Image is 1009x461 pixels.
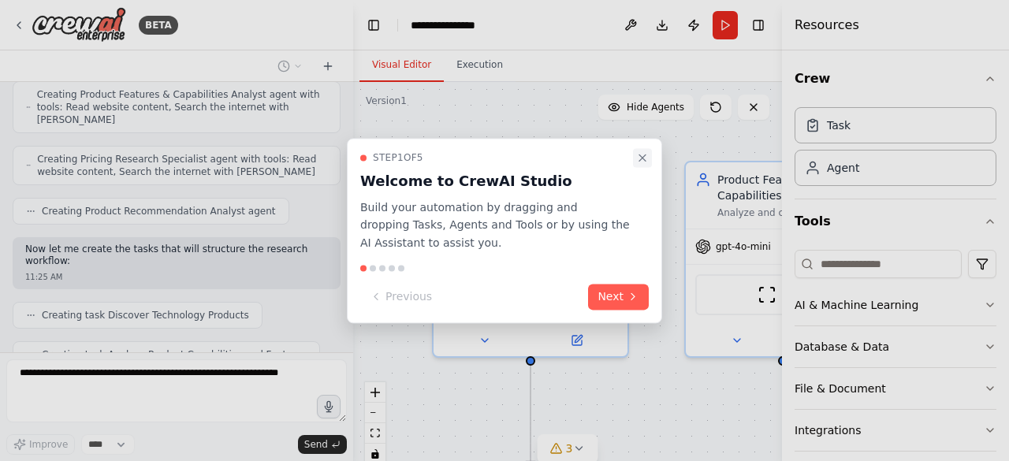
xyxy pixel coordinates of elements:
[360,170,630,192] h3: Welcome to CrewAI Studio
[360,199,630,252] p: Build your automation by dragging and dropping Tasks, Agents and Tools or by using the AI Assista...
[633,148,652,167] button: Close walkthrough
[360,284,441,310] button: Previous
[363,14,385,36] button: Hide left sidebar
[373,151,423,164] span: Step 1 of 5
[588,284,649,310] button: Next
